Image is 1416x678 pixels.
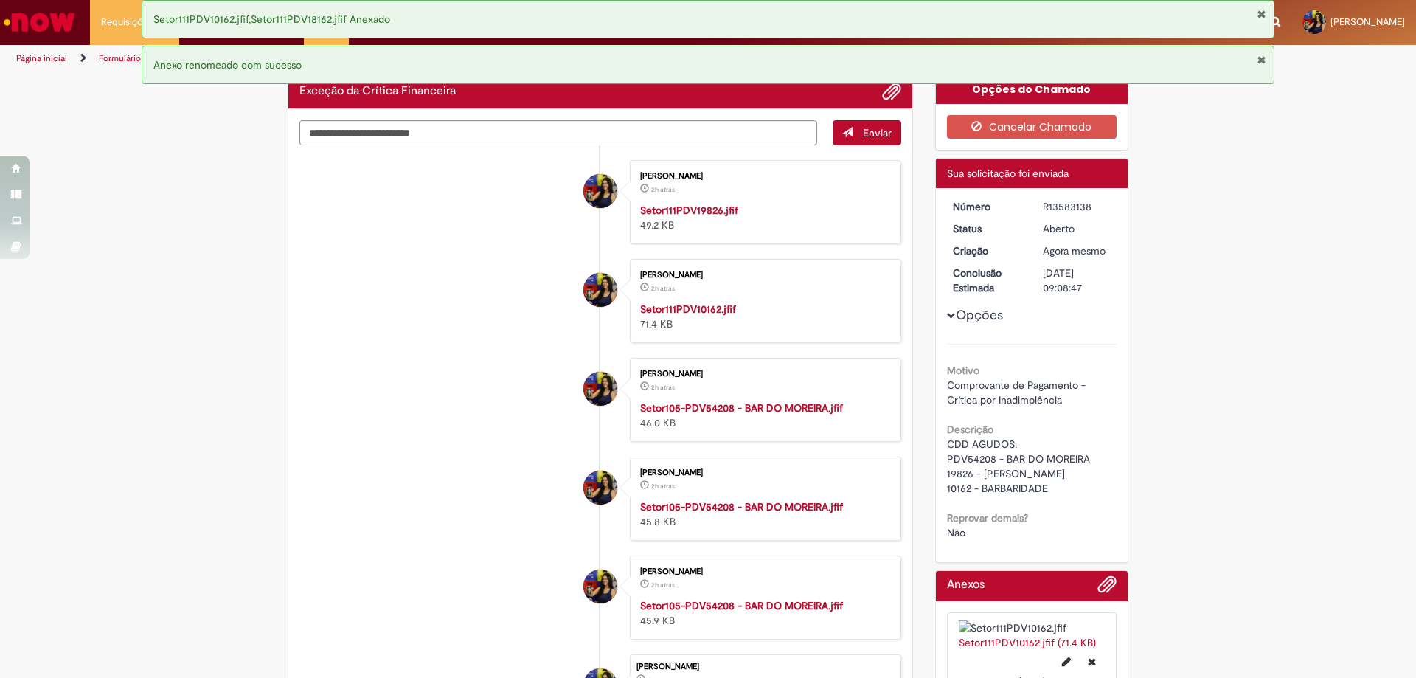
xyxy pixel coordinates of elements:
[959,620,1106,635] img: Setor111PDV10162.jfif
[942,243,1032,258] dt: Criação
[882,82,901,101] button: Adicionar anexos
[947,378,1089,407] span: Comprovante de Pagamento - Crítica por Inadimplência
[947,115,1117,139] button: Cancelar Chamado
[947,423,993,436] b: Descrição
[583,471,617,505] div: Ana Caroline Menossi
[942,221,1032,236] dt: Status
[299,120,817,145] textarea: Digite sua mensagem aqui...
[640,499,886,529] div: 45.8 KB
[1257,54,1266,66] button: Fechar Notificação
[651,284,675,293] time: 30/09/2025 15:29:52
[640,500,843,513] a: Setor105-PDV54208 - BAR DO MOREIRA.jfif
[636,663,893,671] div: [PERSON_NAME]
[11,45,933,72] ul: Trilhas de página
[1257,8,1266,20] button: Fechar Notificação
[299,85,456,98] h2: Exceção da Crítica Financeira Histórico de tíquete
[1043,243,1111,258] div: 30/09/2025 17:08:43
[651,383,675,392] time: 30/09/2025 15:27:05
[651,185,675,194] time: 30/09/2025 15:29:52
[640,302,736,316] a: Setor111PDV10162.jfif
[947,578,985,592] h2: Anexos
[1079,650,1105,674] button: Excluir Setor111PDV10162.jfif
[1043,266,1111,295] div: [DATE] 09:08:47
[640,370,886,378] div: [PERSON_NAME]
[863,126,892,139] span: Enviar
[947,526,965,539] span: Não
[1053,650,1080,674] button: Editar nome de arquivo Setor111PDV10162.jfif
[651,482,675,491] time: 30/09/2025 15:27:05
[640,302,886,331] div: 71.4 KB
[153,58,302,72] span: Anexo renomeado com sucesso
[640,598,886,628] div: 45.9 KB
[1330,15,1405,28] span: [PERSON_NAME]
[640,468,886,477] div: [PERSON_NAME]
[1043,199,1111,214] div: R13583138
[99,52,208,64] a: Formulário de Atendimento
[583,174,617,208] div: Ana Caroline Menossi
[651,482,675,491] span: 2h atrás
[833,120,901,145] button: Enviar
[942,266,1032,295] dt: Conclusão Estimada
[651,284,675,293] span: 2h atrás
[942,199,1032,214] dt: Número
[583,372,617,406] div: Ana Caroline Menossi
[651,581,675,589] time: 30/09/2025 15:27:04
[640,401,886,430] div: 46.0 KB
[640,271,886,280] div: [PERSON_NAME]
[1043,221,1111,236] div: Aberto
[583,570,617,603] div: Ana Caroline Menossi
[640,599,843,612] a: Setor105-PDV54208 - BAR DO MOREIRA.jfif
[16,52,67,64] a: Página inicial
[947,437,1090,495] span: CDD AGUDOS: PDV54208 - BAR DO MOREIRA 19826 - [PERSON_NAME] 10162 - BARBARIDADE
[640,567,886,576] div: [PERSON_NAME]
[1043,244,1106,257] span: Agora mesmo
[640,203,886,232] div: 49.2 KB
[947,167,1069,180] span: Sua solicitação foi enviada
[1097,575,1117,601] button: Adicionar anexos
[640,204,738,217] a: Setor111PDV19826.jfif
[1,7,77,37] img: ServiceNow
[651,185,675,194] span: 2h atrás
[651,383,675,392] span: 2h atrás
[640,401,843,415] a: Setor105-PDV54208 - BAR DO MOREIRA.jfif
[959,636,1096,649] a: Setor111PDV10162.jfif (71.4 KB)
[583,273,617,307] div: Ana Caroline Menossi
[947,511,1028,525] b: Reprovar demais?
[947,364,979,377] b: Motivo
[101,15,153,30] span: Requisições
[153,13,390,26] span: Setor111PDV10162.jfif,Setor111PDV18162.jfif Anexado
[640,172,886,181] div: [PERSON_NAME]
[651,581,675,589] span: 2h atrás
